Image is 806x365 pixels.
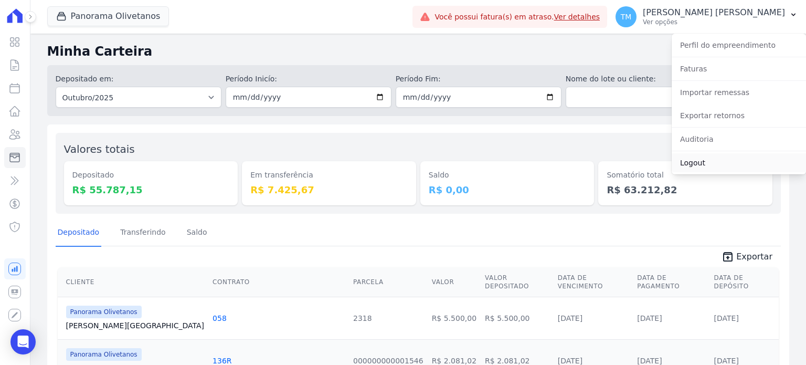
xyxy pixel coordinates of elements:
[429,170,586,181] dt: Saldo
[428,267,481,297] th: Valor
[213,357,231,365] a: 136R
[66,348,142,361] span: Panorama Olivetanos
[66,320,204,331] a: [PERSON_NAME][GEOGRAPHIC_DATA]
[558,357,582,365] a: [DATE]
[250,170,408,181] dt: Em transferência
[714,357,739,365] a: [DATE]
[607,2,806,32] button: TM [PERSON_NAME] [PERSON_NAME] Ver opções
[208,267,349,297] th: Contrato
[713,251,781,265] a: unarchive Exportar
[66,306,142,318] span: Panorama Olivetanos
[643,7,785,18] p: [PERSON_NAME] [PERSON_NAME]
[558,314,582,322] a: [DATE]
[710,267,779,297] th: Data de Depósito
[353,314,372,322] a: 2318
[428,297,481,339] td: R$ 5.500,00
[633,267,709,297] th: Data de Pagamento
[56,75,114,83] label: Depositado em:
[64,143,135,155] label: Valores totais
[56,220,102,247] a: Depositado
[47,42,789,61] h2: Minha Carteira
[349,267,428,297] th: Parcela
[607,183,764,197] dd: R$ 63.212,82
[637,314,662,322] a: [DATE]
[672,83,806,102] a: Importar remessas
[722,251,734,263] i: unarchive
[554,267,633,297] th: Data de Vencimento
[672,36,806,55] a: Perfil do empreendimento
[10,329,36,354] div: Open Intercom Messenger
[213,314,227,322] a: 058
[58,267,208,297] th: Cliente
[672,59,806,78] a: Faturas
[429,183,586,197] dd: R$ 0,00
[554,13,600,21] a: Ver detalhes
[481,297,554,339] td: R$ 5.500,00
[672,153,806,172] a: Logout
[118,220,168,247] a: Transferindo
[637,357,662,365] a: [DATE]
[434,12,600,23] span: Você possui fatura(s) em atraso.
[566,74,731,85] label: Nome do lote ou cliente:
[47,6,169,26] button: Panorama Olivetanos
[72,183,230,197] dd: R$ 55.787,15
[185,220,209,247] a: Saldo
[643,18,785,26] p: Ver opções
[621,13,632,20] span: TM
[250,183,408,197] dd: R$ 7.425,67
[714,314,739,322] a: [DATE]
[226,74,391,85] label: Período Inicío:
[396,74,561,85] label: Período Fim:
[672,106,806,125] a: Exportar retornos
[607,170,764,181] dt: Somatório total
[736,251,772,263] span: Exportar
[672,130,806,149] a: Auditoria
[353,357,423,365] a: 000000000001546
[481,267,554,297] th: Valor Depositado
[72,170,230,181] dt: Depositado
